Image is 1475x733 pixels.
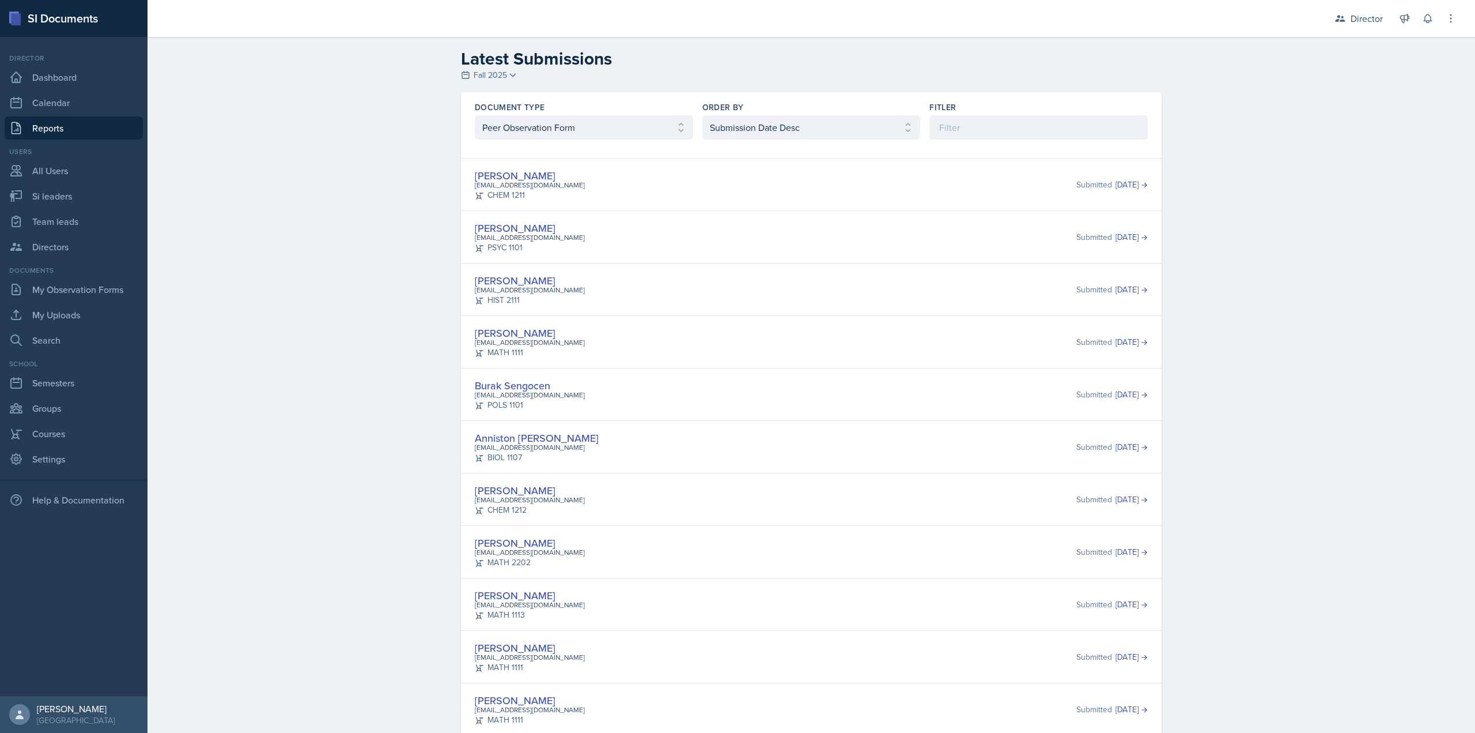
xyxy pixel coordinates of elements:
a: [DATE] [1115,494,1148,506]
div: Director [1351,12,1383,25]
a: [PERSON_NAME] [475,221,555,235]
div: Submitted [1076,441,1148,453]
div: [EMAIL_ADDRESS][DOMAIN_NAME] [475,495,585,505]
a: Anniston [PERSON_NAME] [475,431,599,445]
div: Submitted [1076,704,1148,716]
div: [EMAIL_ADDRESS][DOMAIN_NAME] [475,390,585,400]
div: MATH 2202 [475,557,585,569]
div: MATH 1111 [475,347,585,359]
div: [PERSON_NAME] [37,703,115,715]
a: [DATE] [1115,546,1148,558]
div: Users [5,146,143,157]
div: MATH 1111 [475,661,585,674]
div: MATH 1111 [475,714,585,726]
a: [DATE] [1115,231,1148,243]
div: Submitted [1076,651,1148,663]
div: [EMAIL_ADDRESS][DOMAIN_NAME] [475,285,585,295]
div: School [5,359,143,369]
div: Submitted [1076,231,1148,243]
div: [EMAIL_ADDRESS][DOMAIN_NAME] [475,600,585,610]
a: [DATE] [1115,389,1148,401]
div: Director [5,53,143,63]
div: Submitted [1076,599,1148,611]
a: [DATE] [1115,599,1148,611]
div: Submitted [1076,389,1148,401]
div: HIST 2111 [475,294,585,306]
a: [PERSON_NAME] [475,536,555,550]
div: Documents [5,265,143,276]
a: [PERSON_NAME] [475,693,555,708]
div: POLS 1101 [475,399,585,411]
div: Submitted [1076,284,1148,296]
div: PSYC 1101 [475,242,585,254]
a: All Users [5,159,143,182]
div: CHEM 1212 [475,504,585,516]
div: Submitted [1076,494,1148,506]
a: [PERSON_NAME] [475,326,555,340]
input: Filter [929,115,1148,140]
a: Search [5,329,143,352]
label: Document Type [475,102,545,113]
a: [DATE] [1115,441,1148,453]
div: [GEOGRAPHIC_DATA] [37,715,115,726]
div: [EMAIL_ADDRESS][DOMAIN_NAME] [475,180,585,190]
a: [DATE] [1115,284,1148,296]
a: [PERSON_NAME] [475,483,555,498]
a: Courses [5,422,143,445]
a: Semesters [5,371,143,394]
div: [EMAIL_ADDRESS][DOMAIN_NAME] [475,337,585,348]
a: [PERSON_NAME] [475,273,555,288]
div: [EMAIL_ADDRESS][DOMAIN_NAME] [475,547,585,558]
span: Fall 2025 [474,69,507,81]
a: [DATE] [1115,704,1148,716]
div: [EMAIL_ADDRESS][DOMAIN_NAME] [475,705,585,715]
div: Submitted [1076,546,1148,558]
a: Dashboard [5,66,143,89]
a: [DATE] [1115,179,1148,191]
a: [PERSON_NAME] [475,168,555,183]
div: MATH 1113 [475,609,585,621]
a: Reports [5,116,143,140]
a: [DATE] [1115,651,1148,663]
a: [DATE] [1115,336,1148,348]
h2: Latest Submissions [461,48,1162,69]
a: Settings [5,448,143,471]
div: Help & Documentation [5,488,143,512]
a: My Observation Forms [5,278,143,301]
a: Team leads [5,210,143,233]
a: [PERSON_NAME] [475,588,555,603]
div: Submitted [1076,336,1148,348]
div: [EMAIL_ADDRESS][DOMAIN_NAME] [475,652,585,663]
div: [EMAIL_ADDRESS][DOMAIN_NAME] [475,442,599,453]
label: Fitler [929,102,956,113]
div: Submitted [1076,179,1148,191]
div: BIOL 1107 [475,452,599,464]
label: Order By [702,102,744,113]
div: CHEM 1211 [475,189,585,201]
a: Calendar [5,91,143,114]
a: Directors [5,235,143,258]
a: [PERSON_NAME] [475,641,555,655]
div: [EMAIL_ADDRESS][DOMAIN_NAME] [475,232,585,243]
a: My Uploads [5,303,143,326]
a: Si leaders [5,185,143,208]
a: Burak Sengocen [475,378,550,393]
a: Groups [5,397,143,420]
